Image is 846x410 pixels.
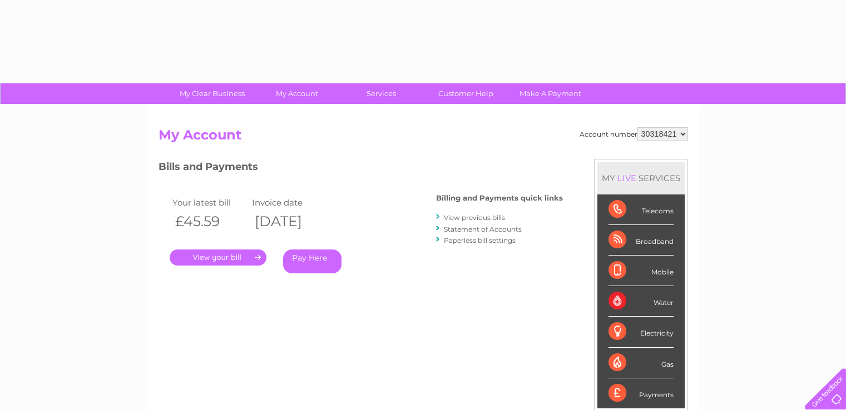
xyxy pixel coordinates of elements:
[608,317,674,347] div: Electricity
[170,210,250,233] th: £45.59
[249,195,329,210] td: Invoice date
[166,83,258,104] a: My Clear Business
[444,236,516,244] a: Paperless bill settings
[159,159,563,178] h3: Bills and Payments
[615,173,639,183] div: LIVE
[444,213,505,222] a: View previous bills
[420,83,512,104] a: Customer Help
[608,286,674,317] div: Water
[444,225,522,233] a: Statement of Accounts
[170,249,266,266] a: .
[608,256,674,286] div: Mobile
[170,195,250,210] td: Your latest bill
[608,348,674,378] div: Gas
[283,249,342,273] a: Pay Here
[504,83,596,104] a: Make A Payment
[159,127,688,148] h2: My Account
[251,83,343,104] a: My Account
[335,83,427,104] a: Services
[580,127,688,141] div: Account number
[597,162,685,194] div: MY SERVICES
[249,210,329,233] th: [DATE]
[608,194,674,225] div: Telecoms
[608,378,674,408] div: Payments
[436,194,563,202] h4: Billing and Payments quick links
[608,225,674,256] div: Broadband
